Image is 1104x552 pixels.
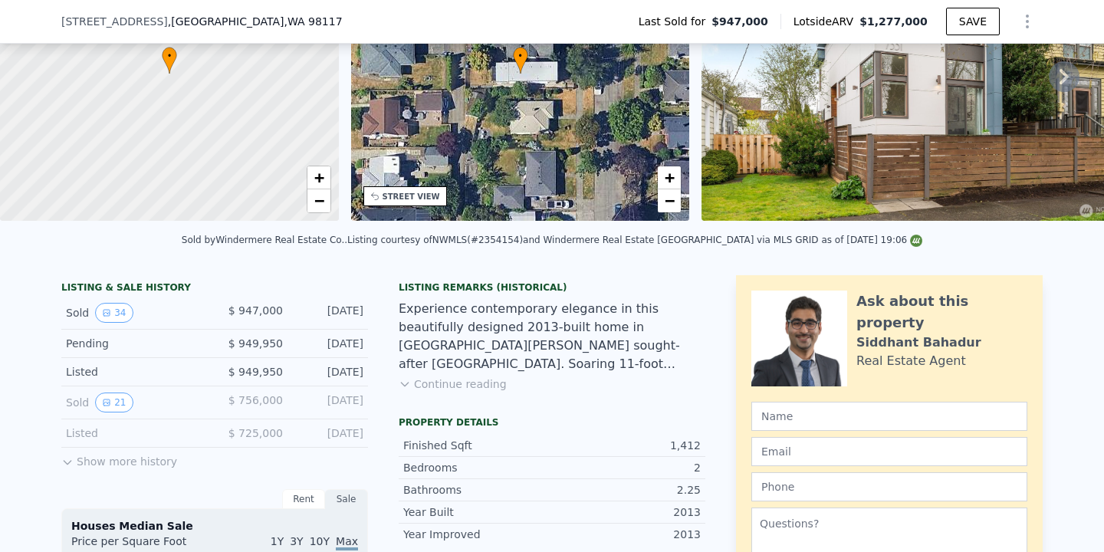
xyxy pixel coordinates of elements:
[403,527,552,542] div: Year Improved
[399,416,705,429] div: Property details
[228,304,283,317] span: $ 947,000
[325,489,368,509] div: Sale
[95,393,133,412] button: View historical data
[290,535,303,547] span: 3Y
[403,438,552,453] div: Finished Sqft
[228,366,283,378] span: $ 949,950
[61,281,368,297] div: LISTING & SALE HISTORY
[665,168,675,187] span: +
[552,527,701,542] div: 2013
[399,281,705,294] div: Listing Remarks (Historical)
[793,14,859,29] span: Lotside ARV
[1012,6,1043,37] button: Show Options
[856,333,981,352] div: Siddhant Bahadur
[228,427,283,439] span: $ 725,000
[168,14,343,29] span: , [GEOGRAPHIC_DATA]
[295,426,363,441] div: [DATE]
[282,489,325,509] div: Rent
[552,438,701,453] div: 1,412
[66,426,202,441] div: Listed
[665,191,675,210] span: −
[711,14,768,29] span: $947,000
[552,460,701,475] div: 2
[910,235,922,247] img: NWMLS Logo
[946,8,1000,35] button: SAVE
[295,364,363,379] div: [DATE]
[228,337,283,350] span: $ 949,950
[403,504,552,520] div: Year Built
[314,191,324,210] span: −
[295,393,363,412] div: [DATE]
[658,166,681,189] a: Zoom in
[307,166,330,189] a: Zoom in
[61,14,168,29] span: [STREET_ADDRESS]
[95,303,133,323] button: View historical data
[856,291,1027,333] div: Ask about this property
[403,482,552,498] div: Bathrooms
[314,168,324,187] span: +
[295,336,363,351] div: [DATE]
[399,376,507,392] button: Continue reading
[856,352,966,370] div: Real Estate Agent
[859,15,928,28] span: $1,277,000
[403,460,552,475] div: Bedrooms
[295,303,363,323] div: [DATE]
[71,518,358,534] div: Houses Median Sale
[271,535,284,547] span: 1Y
[284,15,342,28] span: , WA 98117
[336,535,358,550] span: Max
[658,189,681,212] a: Zoom out
[751,472,1027,501] input: Phone
[552,482,701,498] div: 2.25
[182,235,347,245] div: Sold by Windermere Real Estate Co. .
[310,535,330,547] span: 10Y
[66,303,202,323] div: Sold
[399,300,705,373] div: Experience contemporary elegance in this beautifully designed 2013-built home in [GEOGRAPHIC_DATA...
[751,402,1027,431] input: Name
[347,235,922,245] div: Listing courtesy of NWMLS (#2354154) and Windermere Real Estate [GEOGRAPHIC_DATA] via MLS GRID as...
[513,47,528,74] div: •
[513,49,528,63] span: •
[552,504,701,520] div: 2013
[307,189,330,212] a: Zoom out
[228,394,283,406] span: $ 756,000
[383,191,440,202] div: STREET VIEW
[639,14,712,29] span: Last Sold for
[751,437,1027,466] input: Email
[61,448,177,469] button: Show more history
[162,47,177,74] div: •
[162,49,177,63] span: •
[66,336,202,351] div: Pending
[66,393,202,412] div: Sold
[66,364,202,379] div: Listed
